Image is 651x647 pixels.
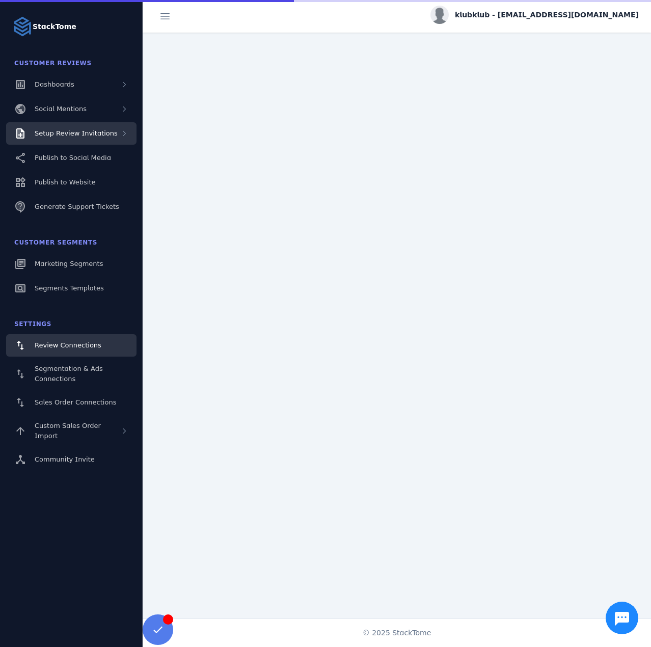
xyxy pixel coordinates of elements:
span: Segments Templates [35,284,104,292]
span: Settings [14,320,51,328]
span: Segmentation & Ads Connections [35,365,103,383]
span: Social Mentions [35,105,87,113]
span: Custom Sales Order Import [35,422,101,440]
strong: StackTome [33,21,76,32]
img: Logo image [12,16,33,37]
a: Segments Templates [6,277,137,300]
a: Review Connections [6,334,137,357]
a: Marketing Segments [6,253,137,275]
span: © 2025 StackTome [363,628,431,638]
img: profile.jpg [430,6,449,24]
a: Community Invite [6,448,137,471]
span: klubklub - [EMAIL_ADDRESS][DOMAIN_NAME] [455,10,639,20]
a: Segmentation & Ads Connections [6,359,137,389]
span: Publish to Website [35,178,95,186]
span: Dashboards [35,80,74,88]
span: Customer Reviews [14,60,92,67]
span: Publish to Social Media [35,154,111,161]
button: klubklub - [EMAIL_ADDRESS][DOMAIN_NAME] [430,6,639,24]
a: Generate Support Tickets [6,196,137,218]
span: Sales Order Connections [35,398,116,406]
span: Setup Review Invitations [35,129,118,137]
span: Customer Segments [14,239,97,246]
a: Publish to Website [6,171,137,194]
a: Sales Order Connections [6,391,137,414]
a: Publish to Social Media [6,147,137,169]
span: Marketing Segments [35,260,103,267]
span: Generate Support Tickets [35,203,119,210]
span: Review Connections [35,341,101,349]
span: Community Invite [35,455,95,463]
